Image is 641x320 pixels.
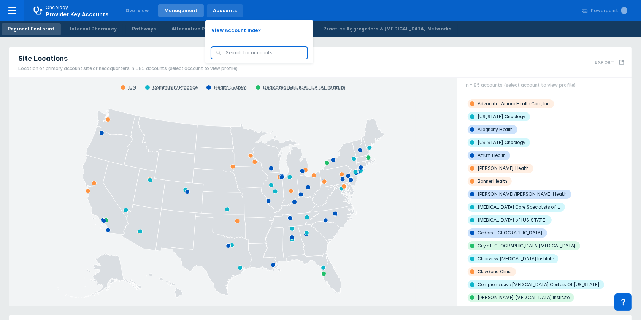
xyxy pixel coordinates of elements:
[468,254,558,263] span: Clearview [MEDICAL_DATA] Institute
[468,112,530,121] span: [US_STATE] Oncology
[468,280,604,289] span: Comprehensive [MEDICAL_DATA] Centers Of [US_STATE]
[158,4,204,17] a: Management
[18,65,237,72] div: Location of primary account site or headquarters. n = 85 accounts (select account to view profile)
[468,151,510,160] span: Atrium Health
[70,25,117,32] div: Internal Pharmacy
[2,23,61,35] a: Regional Footprint
[205,25,313,36] button: View Account Index
[125,7,149,14] div: Overview
[468,125,517,134] span: Allegheny Health
[263,84,346,90] div: Dedicated [MEDICAL_DATA] Institute
[8,25,55,32] div: Regional Footprint
[64,23,123,35] a: Internal Pharmacy
[614,293,632,311] div: Contact Support
[468,99,554,108] span: Advocate-Aurora Health Care, Inc
[132,25,156,32] div: Pathways
[468,203,565,212] span: [MEDICAL_DATA] Care Specialists of IL
[468,267,516,276] span: Cleveland Clinic
[317,23,457,35] a: Practice Aggregators & [MEDICAL_DATA] Networks
[468,164,533,173] span: [PERSON_NAME] Health
[595,60,614,65] h3: Export
[119,4,155,17] a: Overview
[153,84,198,90] div: Community Practice
[46,4,68,11] p: Oncology
[591,7,627,14] div: Powerpoint
[468,306,544,315] span: Dartmouth-[PERSON_NAME]
[468,190,571,199] span: [PERSON_NAME]/[PERSON_NAME] Health
[165,23,247,35] a: Alternative Payment Model
[164,7,198,14] div: Management
[129,84,136,90] div: IDN
[207,4,243,17] a: Accounts
[18,54,68,63] span: Site Locations
[226,49,303,56] input: Search for accounts
[46,11,109,17] span: Provider Key Accounts
[468,241,580,250] span: City of [GEOGRAPHIC_DATA][MEDICAL_DATA]
[468,138,530,147] span: [US_STATE] Oncology
[214,84,246,90] div: Health System
[457,78,632,93] div: n = 85 accounts (select account to view profile)
[171,25,241,32] div: Alternative Payment Model
[211,27,261,34] p: View Account Index
[590,50,629,74] button: Export
[468,177,512,186] span: Banner Health
[126,23,162,35] a: Pathways
[323,25,451,32] div: Practice Aggregators & [MEDICAL_DATA] Networks
[468,293,574,302] span: [PERSON_NAME] [MEDICAL_DATA] Institute
[468,228,547,238] span: Cedars-[GEOGRAPHIC_DATA]
[468,215,552,225] span: [MEDICAL_DATA] of [US_STATE]
[213,7,237,14] div: Accounts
